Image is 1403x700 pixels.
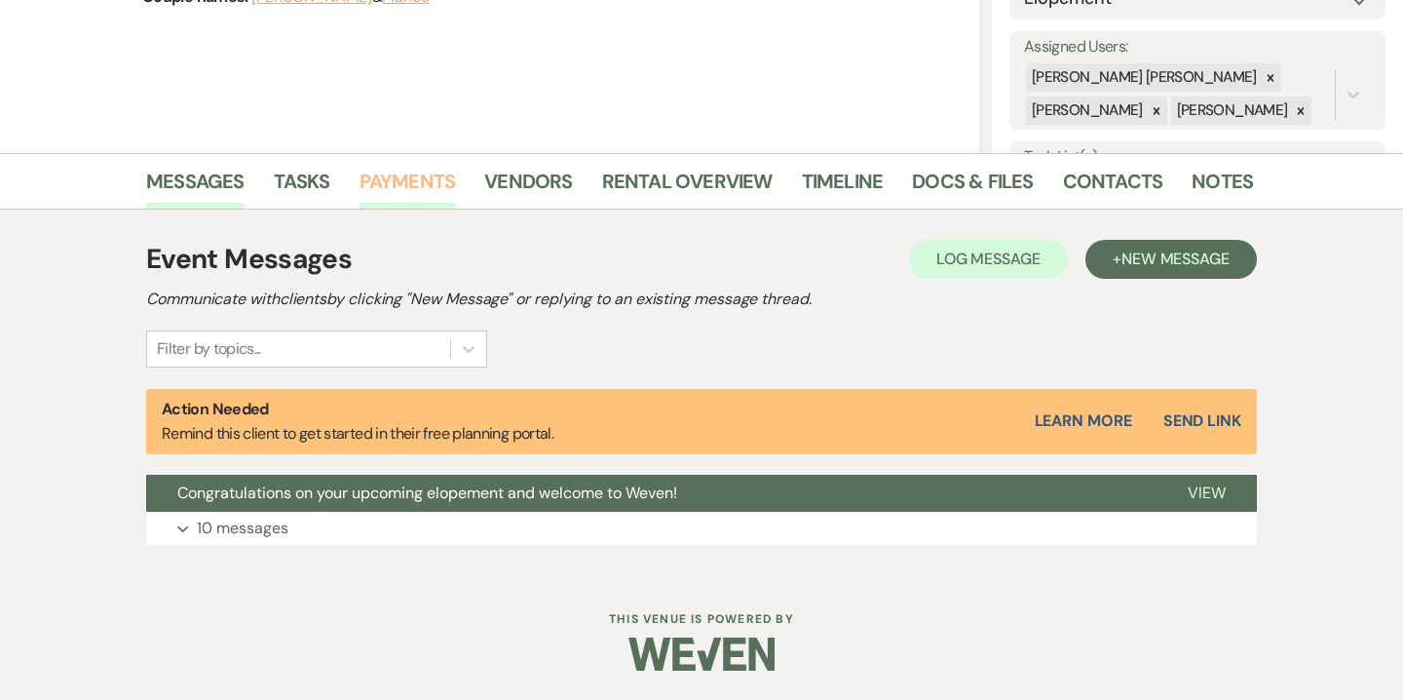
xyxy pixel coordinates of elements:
[1085,240,1257,279] button: +New Message
[162,399,269,419] strong: Action Needed
[1192,166,1253,209] a: Notes
[157,337,261,361] div: Filter by topics...
[146,166,245,209] a: Messages
[146,288,1257,311] h2: Communicate with clients by clicking "New Message" or replying to an existing message thread.
[1024,143,1371,172] label: Task List(s):
[1035,409,1132,433] a: Learn More
[162,397,553,447] p: Remind this client to get started in their free planning portal.
[1188,483,1226,503] span: View
[802,166,884,209] a: Timeline
[1121,249,1230,269] span: New Message
[1026,63,1260,92] div: [PERSON_NAME] [PERSON_NAME]
[1163,413,1241,429] button: Send Link
[1026,97,1146,125] div: [PERSON_NAME]
[1024,33,1371,61] label: Assigned Users:
[628,620,775,688] img: Weven Logo
[360,166,456,209] a: Payments
[1063,166,1163,209] a: Contacts
[484,166,572,209] a: Vendors
[1157,475,1257,512] button: View
[197,516,288,541] p: 10 messages
[146,239,352,280] h1: Event Messages
[912,166,1033,209] a: Docs & Files
[146,475,1157,512] button: Congratulations on your upcoming elopement and welcome to Weven!
[146,512,1257,545] button: 10 messages
[602,166,773,209] a: Rental Overview
[177,483,677,503] span: Congratulations on your upcoming elopement and welcome to Weven!
[936,249,1041,269] span: Log Message
[909,240,1068,279] button: Log Message
[274,166,330,209] a: Tasks
[1171,97,1291,125] div: [PERSON_NAME]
